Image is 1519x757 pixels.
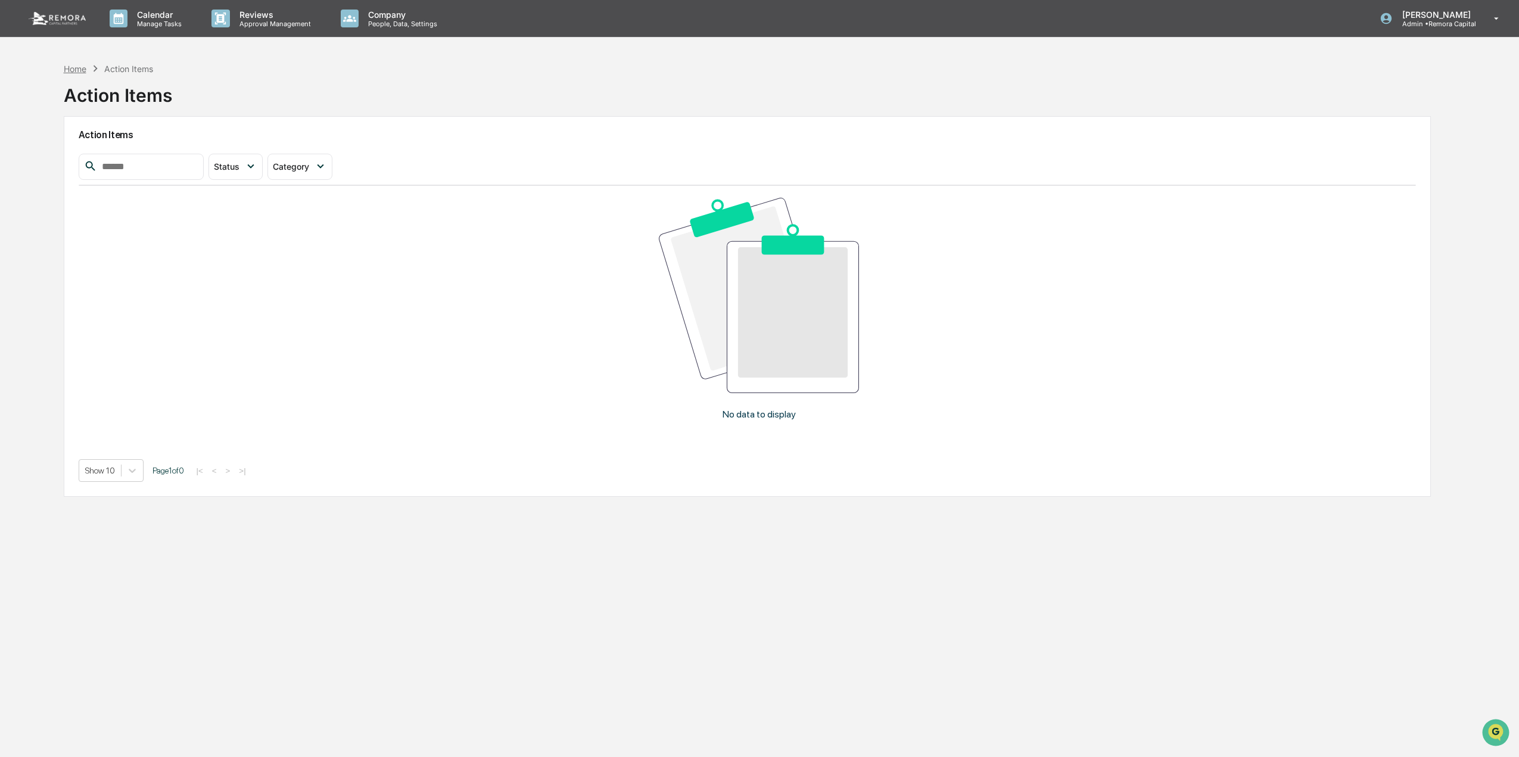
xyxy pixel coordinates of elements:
[273,161,309,172] span: Category
[12,151,21,160] div: 🖐️
[12,24,217,43] p: How can we help?
[127,10,188,20] p: Calendar
[86,151,96,160] div: 🗄️
[64,64,86,74] div: Home
[359,20,443,28] p: People, Data, Settings
[41,102,151,112] div: We're available if you need us!
[82,145,152,166] a: 🗄️Attestations
[230,10,317,20] p: Reviews
[24,149,77,161] span: Preclearance
[359,10,443,20] p: Company
[659,198,860,394] img: No data
[29,12,86,25] img: logo
[152,466,184,475] span: Page 1 of 0
[84,201,144,210] a: Powered byPylon
[12,91,33,112] img: 1746055101610-c473b297-6a78-478c-a979-82029cc54cd1
[79,129,1416,141] h2: Action Items
[24,172,75,184] span: Data Lookup
[104,64,153,74] div: Action Items
[119,201,144,210] span: Pylon
[64,75,172,106] div: Action Items
[222,466,234,476] button: >
[214,161,239,172] span: Status
[7,145,82,166] a: 🖐️Preclearance
[1393,10,1477,20] p: [PERSON_NAME]
[98,149,148,161] span: Attestations
[1481,718,1513,750] iframe: Open customer support
[41,91,195,102] div: Start new chat
[7,167,80,189] a: 🔎Data Lookup
[12,173,21,183] div: 🔎
[208,466,220,476] button: <
[723,409,796,420] p: No data to display
[203,94,217,108] button: Start new chat
[230,20,317,28] p: Approval Management
[235,466,249,476] button: >|
[127,20,188,28] p: Manage Tasks
[193,466,207,476] button: |<
[1393,20,1477,28] p: Admin • Remora Capital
